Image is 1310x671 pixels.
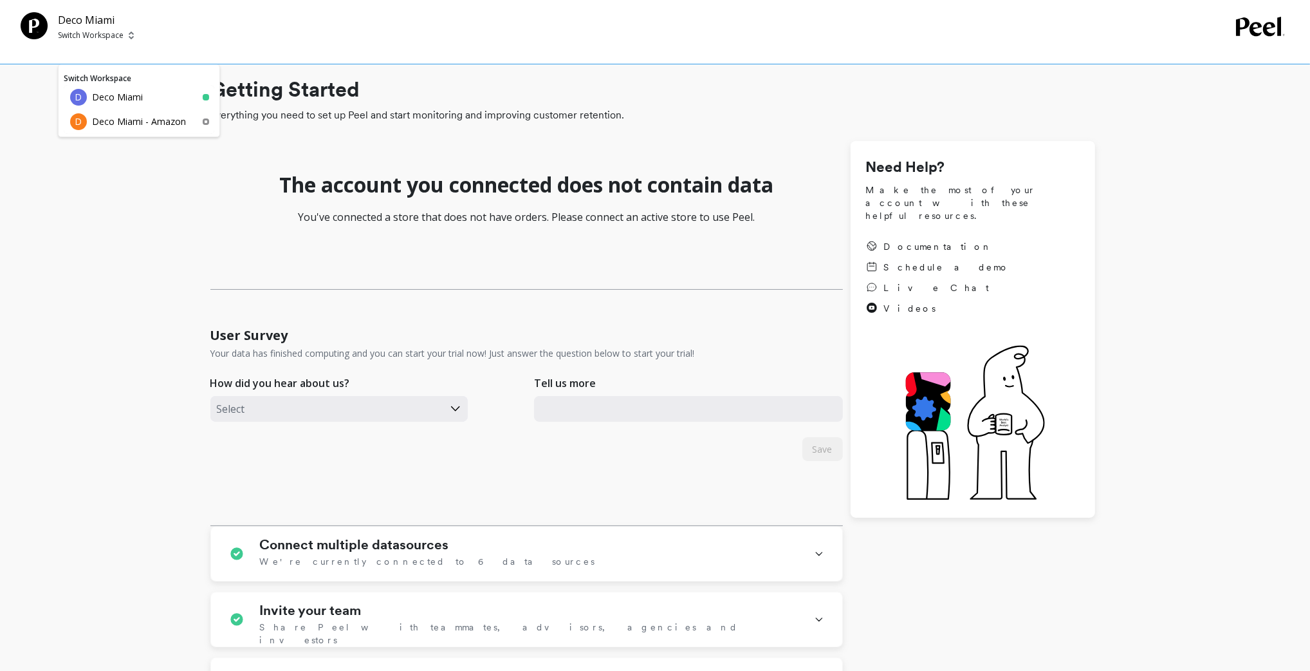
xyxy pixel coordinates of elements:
[21,12,48,39] img: Team Profile
[884,302,936,315] span: Videos
[534,375,596,391] p: Tell us more
[210,375,350,391] p: How did you hear about us?
[866,184,1080,222] span: Make the most of your account with these helpful resources.
[92,91,143,104] p: Deco Miami
[884,261,1010,274] span: Schedule a demo
[260,621,798,647] span: Share Peel with teammates, advisors, agencies and investors
[70,113,87,130] div: D
[210,326,288,345] h1: User Survey
[260,555,595,568] span: We're currently connected to 6 data sources
[58,12,134,28] p: Deco Miami
[129,30,134,41] img: picker
[884,281,990,294] span: Live Chat
[260,537,449,553] h1: Connect multiple datasources
[58,30,124,41] p: Switch Workspace
[70,89,87,106] div: D
[92,115,186,128] p: Deco Miami - Amazon
[210,74,1095,105] h1: Getting Started
[884,240,993,253] span: Documentation
[866,302,1010,315] a: Videos
[279,172,773,198] h1: The account you connected does not contain data
[210,209,843,225] p: You've connected a store that does not have orders. Please connect an active store to use Peel.
[210,347,695,360] p: Your data has finished computing and you can start your trial now! Just answer the question below...
[866,261,1010,274] a: Schedule a demo
[210,108,1095,123] span: Everything you need to set up Peel and start monitoring and improving customer retention.
[866,156,1080,178] h1: Need Help?
[866,240,1010,253] a: Documentation
[260,603,362,618] h1: Invite your team
[64,73,131,84] a: Switch Workspace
